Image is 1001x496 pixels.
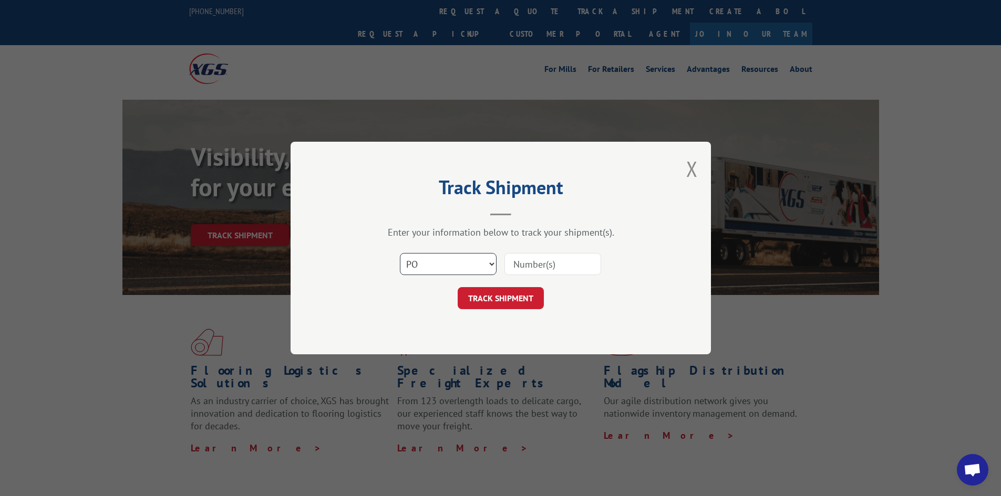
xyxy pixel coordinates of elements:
[686,155,698,183] button: Close modal
[957,454,988,486] div: Open chat
[343,226,658,238] div: Enter your information below to track your shipment(s).
[504,253,601,275] input: Number(s)
[343,180,658,200] h2: Track Shipment
[458,287,544,309] button: TRACK SHIPMENT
